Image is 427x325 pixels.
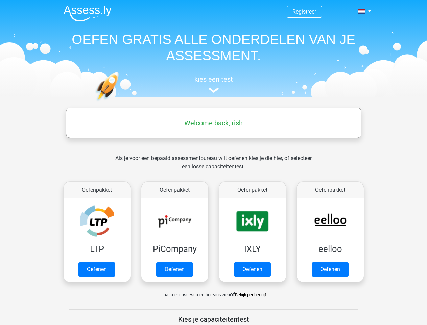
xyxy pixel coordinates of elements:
div: of [58,285,369,299]
h1: OEFEN GRATIS ALLE ONDERDELEN VAN JE ASSESSMENT. [58,31,369,64]
img: oefenen [95,72,145,133]
div: Als je voor een bepaald assessmentbureau wilt oefenen kies je die hier, of selecteer een losse ca... [110,154,317,179]
a: kies een test [58,75,369,93]
a: Oefenen [78,262,115,277]
a: Oefenen [156,262,193,277]
img: Assessly [64,5,112,21]
a: Bekijk per bedrijf [235,292,266,297]
a: Oefenen [312,262,349,277]
img: assessment [209,88,219,93]
h5: Welcome back, rish [69,119,358,127]
a: Registreer [292,8,316,15]
h5: Kies je capaciteitentest [69,315,358,323]
a: Oefenen [234,262,271,277]
span: Laat meer assessmentbureaus zien [161,292,230,297]
h5: kies een test [58,75,369,83]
